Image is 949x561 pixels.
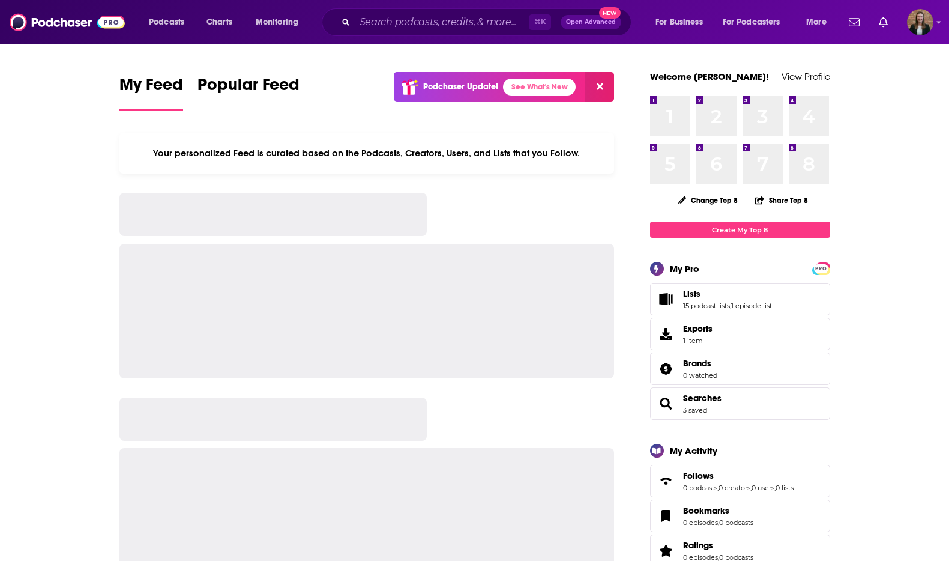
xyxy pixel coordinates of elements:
span: For Podcasters [723,14,780,31]
span: , [774,484,776,492]
span: ⌘ K [529,14,551,30]
button: open menu [247,13,314,32]
a: Lists [683,288,772,299]
a: 0 podcasts [719,518,753,527]
a: Create My Top 8 [650,222,830,238]
a: Bookmarks [654,508,678,524]
button: open menu [798,13,842,32]
a: Brands [654,360,678,377]
span: , [730,302,731,310]
a: My Feed [119,74,183,111]
img: Podchaser - Follow, Share and Rate Podcasts [10,11,125,34]
span: Follows [683,470,714,481]
p: Podchaser Update! [423,82,498,92]
span: Open Advanced [566,19,616,25]
a: 0 users [752,484,774,492]
a: Welcome [PERSON_NAME]! [650,71,769,82]
a: 0 episodes [683,518,718,527]
a: Show notifications dropdown [874,12,893,32]
span: Follows [650,465,830,497]
div: Search podcasts, credits, & more... [333,8,643,36]
span: 1 item [683,336,713,345]
button: Change Top 8 [671,193,746,208]
button: open menu [140,13,200,32]
a: PRO [814,264,828,273]
span: Exports [654,326,678,342]
a: View Profile [782,71,830,82]
div: My Pro [670,263,699,274]
span: Ratings [683,540,713,551]
span: Brands [683,358,711,369]
button: Open AdvancedNew [561,15,621,29]
a: Lists [654,291,678,308]
a: See What's New [503,79,576,96]
span: Logged in as k_burns [907,9,933,35]
span: My Feed [119,74,183,102]
img: User Profile [907,9,933,35]
span: Monitoring [256,14,298,31]
a: Show notifications dropdown [844,12,864,32]
a: Searches [683,393,722,404]
a: Ratings [683,540,753,551]
span: New [599,7,621,19]
button: open menu [715,13,798,32]
a: 0 watched [683,371,717,380]
a: 3 saved [683,406,707,414]
span: More [806,14,827,31]
a: 1 episode list [731,302,772,310]
button: Share Top 8 [755,189,809,212]
span: Popular Feed [197,74,300,102]
a: Brands [683,358,717,369]
a: Searches [654,395,678,412]
span: Lists [650,283,830,315]
input: Search podcasts, credits, & more... [355,13,529,32]
span: Exports [683,323,713,334]
span: Lists [683,288,700,299]
a: Popular Feed [197,74,300,111]
a: 15 podcast lists [683,302,730,310]
span: Charts [206,14,232,31]
span: Bookmarks [650,500,830,532]
span: , [717,484,719,492]
span: Bookmarks [683,505,729,516]
div: Your personalized Feed is curated based on the Podcasts, Creators, Users, and Lists that you Follow. [119,133,615,174]
span: For Business [655,14,703,31]
a: Charts [199,13,240,32]
button: Show profile menu [907,9,933,35]
a: Follows [654,473,678,490]
a: Follows [683,470,794,481]
a: 0 podcasts [683,484,717,492]
a: 0 creators [719,484,750,492]
button: open menu [647,13,718,32]
span: , [750,484,752,492]
span: Searches [650,387,830,420]
span: Podcasts [149,14,184,31]
div: My Activity [670,445,717,456]
a: Ratings [654,542,678,559]
a: Bookmarks [683,505,753,516]
a: Exports [650,318,830,350]
span: Brands [650,353,830,385]
a: 0 lists [776,484,794,492]
span: , [718,518,719,527]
